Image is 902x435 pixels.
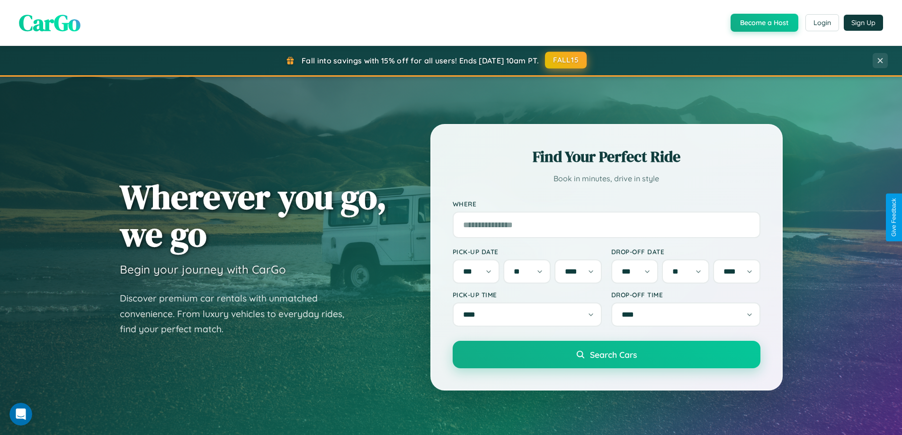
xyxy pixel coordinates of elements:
h1: Wherever you go, we go [120,178,387,253]
label: Drop-off Date [611,248,760,256]
p: Discover premium car rentals with unmatched convenience. From luxury vehicles to everyday rides, ... [120,291,357,337]
div: Give Feedback [891,198,897,237]
span: CarGo [19,7,80,38]
button: FALL15 [545,52,587,69]
h2: Find Your Perfect Ride [453,146,760,167]
p: Book in minutes, drive in style [453,172,760,186]
button: Login [805,14,839,31]
label: Pick-up Date [453,248,602,256]
iframe: Intercom live chat [9,403,32,426]
h3: Begin your journey with CarGo [120,262,286,276]
button: Sign Up [844,15,883,31]
label: Drop-off Time [611,291,760,299]
span: Fall into savings with 15% off for all users! Ends [DATE] 10am PT. [302,56,539,65]
label: Where [453,200,760,208]
span: Search Cars [590,349,637,360]
label: Pick-up Time [453,291,602,299]
button: Become a Host [731,14,798,32]
button: Search Cars [453,341,760,368]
